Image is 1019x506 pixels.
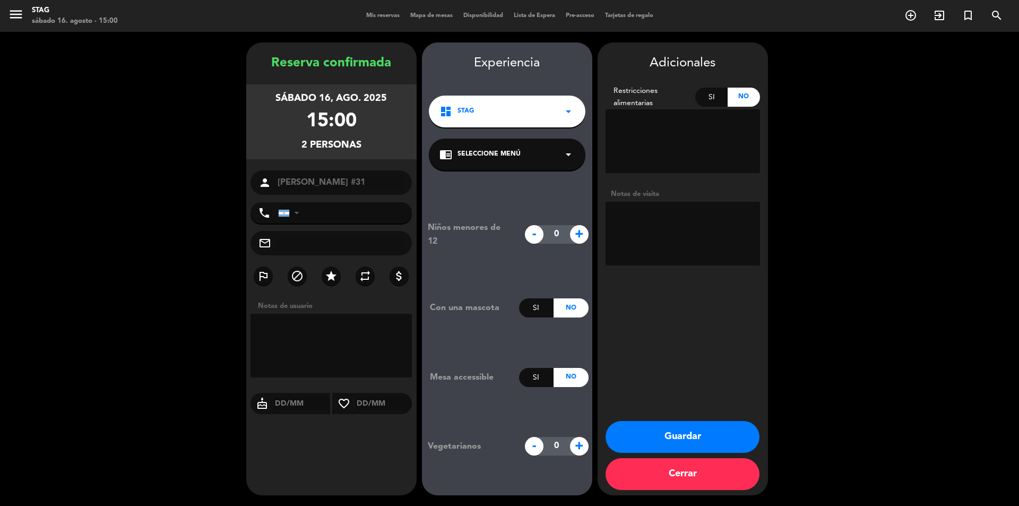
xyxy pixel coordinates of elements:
span: Mapa de mesas [405,13,458,19]
i: dashboard [439,105,452,118]
div: 2 personas [301,138,361,153]
div: Notas de usuario [253,301,417,312]
i: exit_to_app [933,9,946,22]
span: Mis reservas [361,13,405,19]
div: Reserva confirmada [246,53,417,74]
span: - [525,225,543,244]
div: Si [695,88,728,107]
div: Niños menores de 12 [420,221,519,248]
div: Restricciones alimentarias [606,85,696,109]
i: menu [8,6,24,22]
div: sábado 16, ago. 2025 [275,91,387,106]
i: cake [251,397,274,410]
i: outlined_flag [257,270,270,282]
input: DD/MM [356,397,412,410]
input: DD/MM [274,397,331,410]
i: chrome_reader_mode [439,148,452,161]
i: person [258,176,271,189]
i: add_circle_outline [904,9,917,22]
div: Mesa accessible [422,371,519,384]
i: phone [258,207,271,219]
span: - [525,437,543,456]
i: favorite_border [332,397,356,410]
span: Disponibilidad [458,13,508,19]
button: Guardar [606,421,759,453]
span: + [570,437,589,456]
span: Tarjetas de regalo [600,13,659,19]
div: sábado 16. agosto - 15:00 [32,16,118,27]
i: arrow_drop_down [562,105,575,118]
span: + [570,225,589,244]
div: Adicionales [606,53,760,74]
i: attach_money [393,270,405,282]
div: Si [519,368,554,387]
div: No [554,298,588,318]
div: Notas de visita [606,188,760,200]
span: Pre-acceso [560,13,600,19]
button: Cerrar [606,458,759,490]
button: menu [8,6,24,26]
div: Experiencia [422,53,592,74]
div: Si [519,298,554,318]
span: STAG [457,106,474,117]
i: turned_in_not [962,9,974,22]
i: block [291,270,304,282]
span: Lista de Espera [508,13,560,19]
div: Argentina: +54 [279,203,303,223]
i: search [990,9,1003,22]
div: STAG [32,5,118,16]
i: star [325,270,338,282]
div: Con una mascota [422,301,519,315]
i: mail_outline [258,237,271,250]
div: No [554,368,588,387]
div: Vegetarianos [420,440,519,453]
span: Seleccione Menú [457,149,521,160]
i: repeat [359,270,372,282]
i: arrow_drop_down [562,148,575,161]
div: No [728,88,760,107]
div: 15:00 [306,106,357,138]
